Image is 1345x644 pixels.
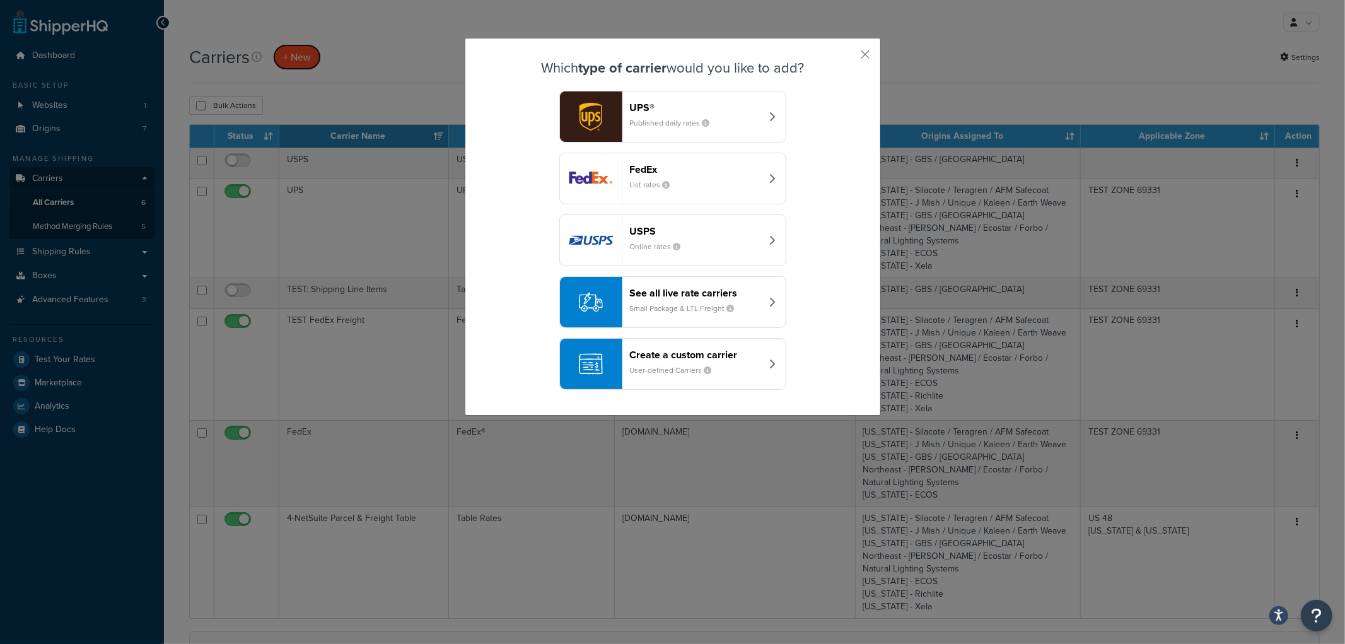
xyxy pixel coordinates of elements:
[497,61,849,76] h3: Which would you like to add?
[630,287,762,299] header: See all live rate carriers
[578,57,667,78] strong: type of carrier
[559,338,786,390] button: Create a custom carrierUser-defined Carriers
[579,352,603,376] img: icon-carrier-custom-c93b8a24.svg
[579,290,603,314] img: icon-carrier-liverate-becf4550.svg
[630,303,745,314] small: Small Package & LTL Freight
[630,102,762,114] header: UPS®
[1301,600,1332,631] button: Open Resource Center
[559,153,786,204] button: fedEx logoFedExList rates
[630,225,762,237] header: USPS
[630,241,691,252] small: Online rates
[630,163,762,175] header: FedEx
[560,91,622,142] img: ups logo
[559,214,786,266] button: usps logoUSPSOnline rates
[560,215,622,266] img: usps logo
[630,179,680,190] small: List rates
[559,276,786,328] button: See all live rate carriersSmall Package & LTL Freight
[560,153,622,204] img: fedEx logo
[630,349,762,361] header: Create a custom carrier
[630,117,720,129] small: Published daily rates
[559,91,786,143] button: ups logoUPS®Published daily rates
[630,365,722,376] small: User-defined Carriers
